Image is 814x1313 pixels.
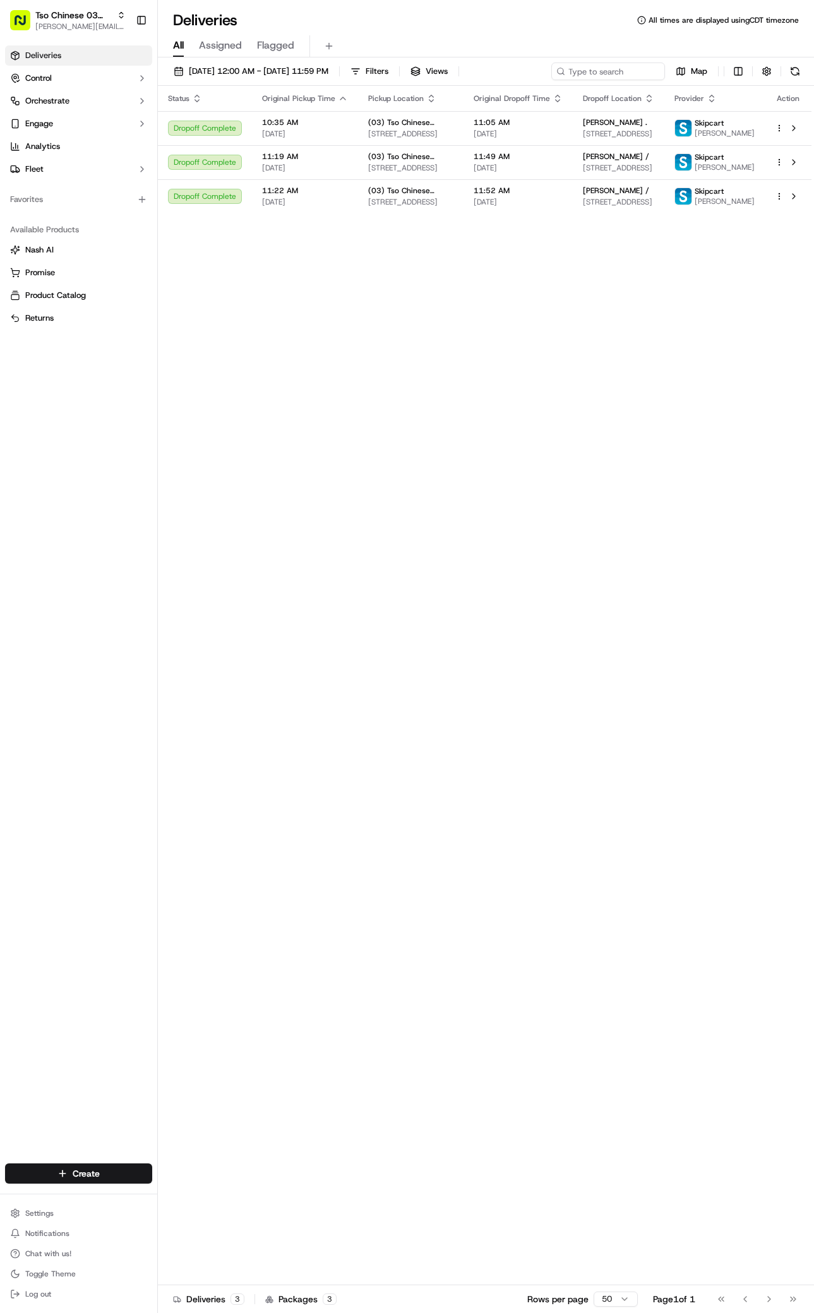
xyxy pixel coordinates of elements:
input: Type to search [551,62,665,80]
span: Notifications [25,1228,69,1239]
button: Refresh [786,62,804,80]
span: [DATE] [474,163,563,173]
button: Tso Chinese 03 TsoCo[PERSON_NAME][EMAIL_ADDRESS][DOMAIN_NAME] [5,5,131,35]
button: [DATE] 12:00 AM - [DATE] 11:59 PM [168,62,334,80]
span: Log out [25,1289,51,1299]
span: [PERSON_NAME] [695,162,755,172]
button: Toggle Theme [5,1265,152,1283]
p: Rows per page [527,1293,589,1305]
button: Filters [345,62,394,80]
button: Promise [5,263,152,283]
span: 11:19 AM [262,151,348,162]
span: 11:49 AM [474,151,563,162]
a: Product Catalog [10,290,147,301]
span: Skipcart [695,186,724,196]
div: Action [775,93,801,104]
span: [DATE] [474,129,563,139]
img: profile_skipcart_partner.png [675,188,691,205]
span: 11:52 AM [474,186,563,196]
span: Nash AI [25,244,54,256]
a: Deliveries [5,45,152,66]
span: [PERSON_NAME] . [583,117,647,128]
a: Promise [10,267,147,278]
button: Returns [5,308,152,328]
span: [STREET_ADDRESS] [368,129,453,139]
span: [DATE] 12:00 AM - [DATE] 11:59 PM [189,66,328,77]
span: [STREET_ADDRESS] [583,129,654,139]
button: Notifications [5,1225,152,1242]
button: Views [405,62,453,80]
button: Fleet [5,159,152,179]
span: Product Catalog [25,290,86,301]
button: Tso Chinese 03 TsoCo [35,9,112,21]
span: [PERSON_NAME] / [583,186,649,196]
a: Analytics [5,136,152,157]
div: Page 1 of 1 [653,1293,695,1305]
span: Settings [25,1208,54,1218]
span: Returns [25,312,54,324]
div: 3 [230,1293,244,1305]
span: Original Dropoff Time [474,93,550,104]
span: Dropoff Location [583,93,642,104]
span: [STREET_ADDRESS] [368,163,453,173]
h1: Deliveries [173,10,237,30]
button: Product Catalog [5,285,152,306]
button: Chat with us! [5,1245,152,1262]
span: Engage [25,118,53,129]
span: [DATE] [262,197,348,207]
div: Favorites [5,189,152,210]
span: [DATE] [474,197,563,207]
span: Analytics [25,141,60,152]
button: Engage [5,114,152,134]
span: 10:35 AM [262,117,348,128]
span: All times are displayed using CDT timezone [649,15,799,25]
button: Control [5,68,152,88]
span: Skipcart [695,118,724,128]
a: Returns [10,312,147,324]
span: (03) Tso Chinese Takeout & Delivery TsoCo [368,186,453,196]
span: Fleet [25,163,44,175]
span: [STREET_ADDRESS] [583,197,654,207]
div: 3 [323,1293,337,1305]
span: Provider [674,93,704,104]
span: Status [168,93,189,104]
span: (03) Tso Chinese Takeout & Delivery TsoCo [368,117,453,128]
span: Chat with us! [25,1249,71,1259]
span: [PERSON_NAME] [695,128,755,138]
img: profile_skipcart_partner.png [675,154,691,170]
button: Create [5,1163,152,1184]
span: Control [25,73,52,84]
span: Promise [25,267,55,278]
button: Orchestrate [5,91,152,111]
button: Log out [5,1285,152,1303]
span: (03) Tso Chinese Takeout & Delivery TsoCo [368,151,453,162]
span: Map [691,66,707,77]
span: [DATE] [262,129,348,139]
span: Assigned [199,38,242,53]
a: Nash AI [10,244,147,256]
img: profile_skipcart_partner.png [675,120,691,136]
span: [STREET_ADDRESS] [368,197,453,207]
span: [DATE] [262,163,348,173]
span: Flagged [257,38,294,53]
span: Views [426,66,448,77]
span: 11:05 AM [474,117,563,128]
span: Create [73,1167,100,1180]
span: [STREET_ADDRESS] [583,163,654,173]
button: Map [670,62,713,80]
span: [PERSON_NAME] [695,196,755,206]
button: Nash AI [5,240,152,260]
span: Original Pickup Time [262,93,335,104]
div: Available Products [5,220,152,240]
span: Filters [366,66,388,77]
span: Orchestrate [25,95,69,107]
span: Skipcart [695,152,724,162]
div: Packages [265,1293,337,1305]
button: Settings [5,1204,152,1222]
div: Deliveries [173,1293,244,1305]
span: [PERSON_NAME] / [583,151,649,162]
span: Toggle Theme [25,1269,76,1279]
button: [PERSON_NAME][EMAIL_ADDRESS][DOMAIN_NAME] [35,21,126,32]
